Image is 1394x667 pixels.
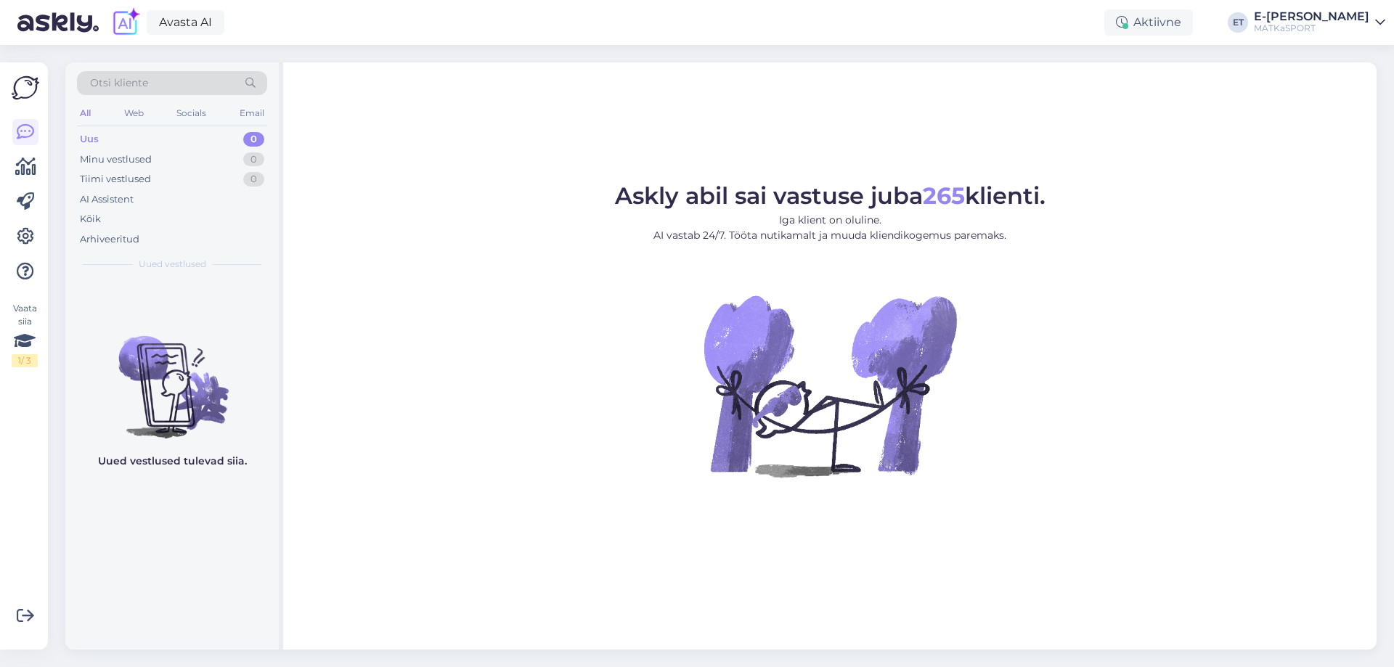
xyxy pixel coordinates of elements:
[615,181,1045,210] span: Askly abil sai vastuse juba klienti.
[243,152,264,167] div: 0
[1254,11,1385,34] a: E-[PERSON_NAME]MATKaSPORT
[80,192,134,207] div: AI Assistent
[110,7,141,38] img: explore-ai
[80,132,99,147] div: Uus
[121,104,147,123] div: Web
[237,104,267,123] div: Email
[1254,11,1369,22] div: E-[PERSON_NAME]
[699,255,961,516] img: No Chat active
[80,152,152,167] div: Minu vestlused
[12,302,38,367] div: Vaata siia
[12,354,38,367] div: 1 / 3
[147,10,224,35] a: Avasta AI
[1104,9,1193,36] div: Aktiivne
[1228,12,1248,33] div: ET
[90,75,148,91] span: Otsi kliente
[80,172,151,187] div: Tiimi vestlused
[77,104,94,123] div: All
[80,232,139,247] div: Arhiveeritud
[243,172,264,187] div: 0
[80,212,101,226] div: Kõik
[923,181,965,210] b: 265
[65,310,279,441] img: No chats
[1254,22,1369,34] div: MATKaSPORT
[615,213,1045,243] p: Iga klient on oluline. AI vastab 24/7. Tööta nutikamalt ja muuda kliendikogemus paremaks.
[243,132,264,147] div: 0
[98,454,247,469] p: Uued vestlused tulevad siia.
[174,104,209,123] div: Socials
[139,258,206,271] span: Uued vestlused
[12,74,39,102] img: Askly Logo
